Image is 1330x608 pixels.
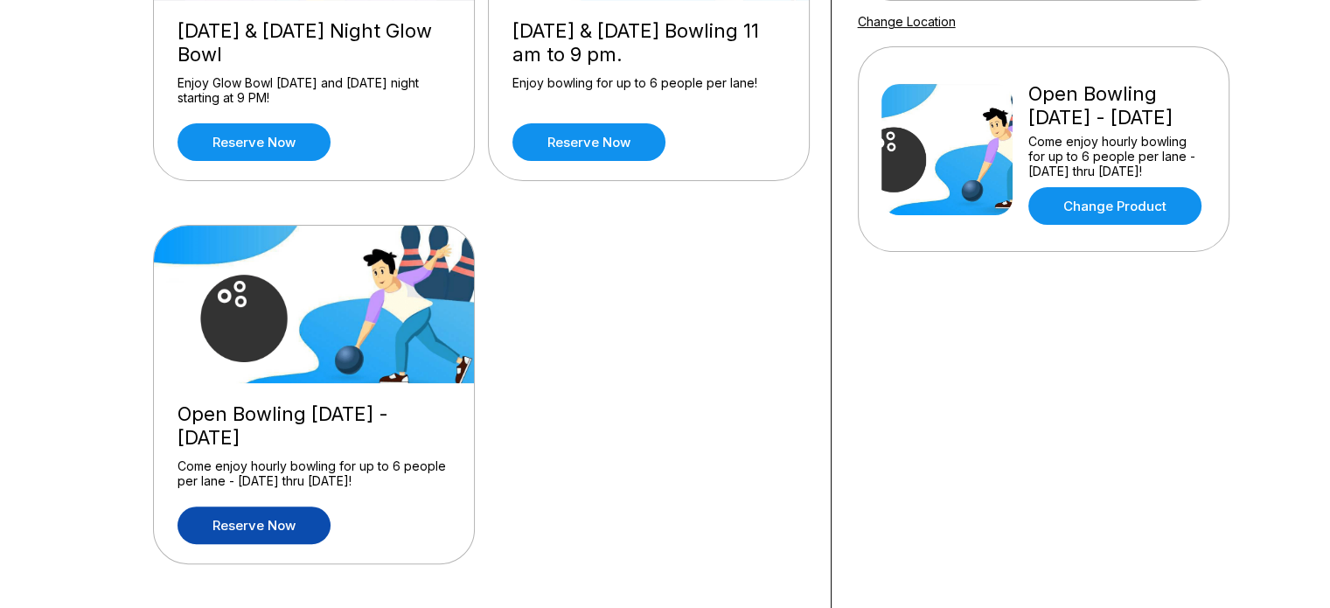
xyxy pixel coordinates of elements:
div: Come enjoy hourly bowling for up to 6 people per lane - [DATE] thru [DATE]! [178,458,450,489]
div: Enjoy Glow Bowl [DATE] and [DATE] night starting at 9 PM! [178,75,450,106]
a: Change Location [858,14,956,29]
div: Enjoy bowling for up to 6 people per lane! [512,75,785,106]
a: Reserve now [178,507,331,544]
div: Open Bowling [DATE] - [DATE] [178,402,450,450]
img: Open Bowling Sunday - Thursday [154,226,476,383]
a: Reserve now [512,123,665,161]
div: [DATE] & [DATE] Bowling 11 am to 9 pm. [512,19,785,66]
a: Reserve now [178,123,331,161]
div: [DATE] & [DATE] Night Glow Bowl [178,19,450,66]
a: Change Product [1028,187,1201,225]
div: Come enjoy hourly bowling for up to 6 people per lane - [DATE] thru [DATE]! [1028,134,1206,178]
img: Open Bowling Sunday - Thursday [881,84,1013,215]
div: Open Bowling [DATE] - [DATE] [1028,82,1206,129]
